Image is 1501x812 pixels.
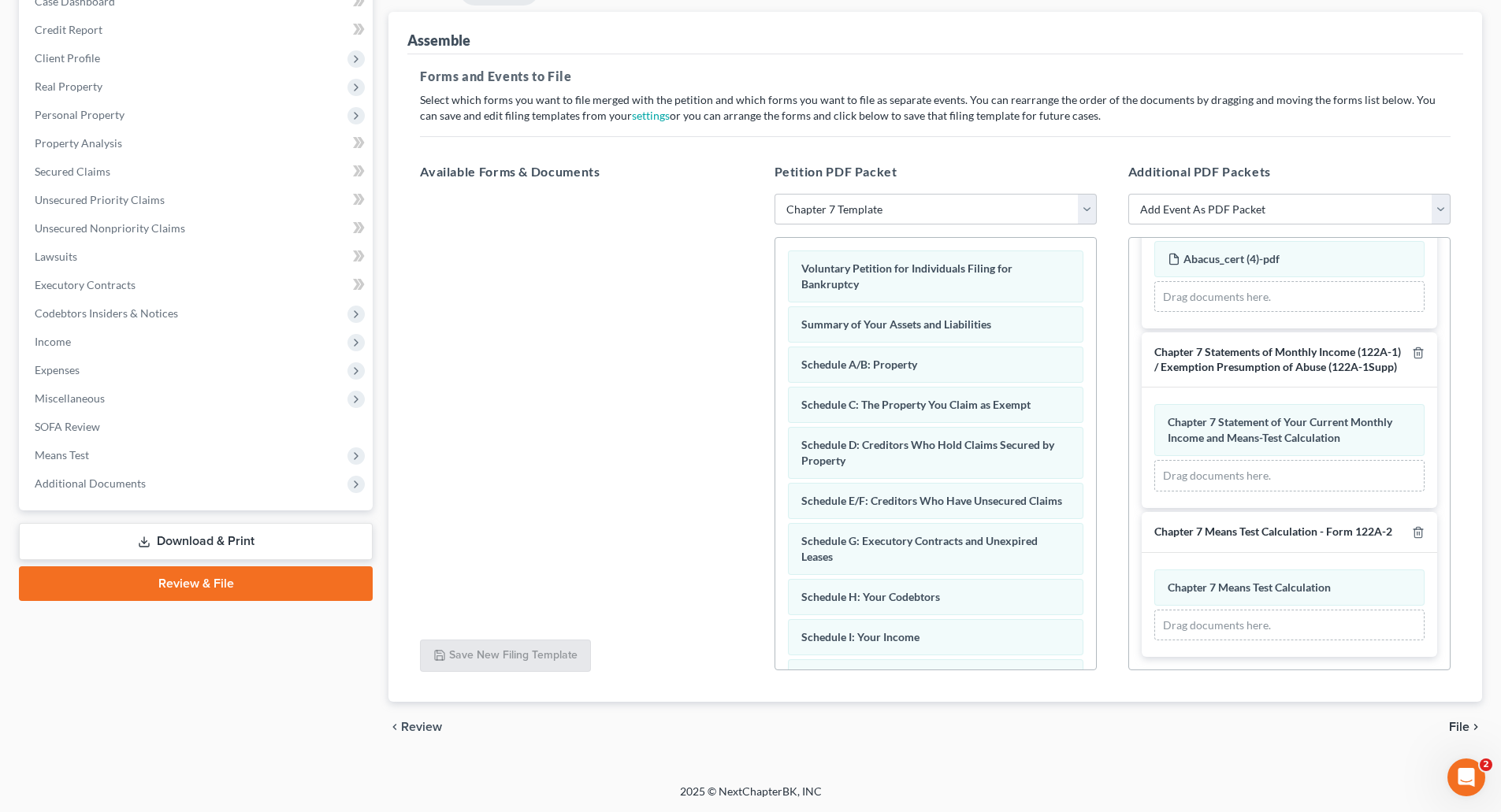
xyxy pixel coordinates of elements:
[420,92,1451,124] p: Select which forms you want to file merged with the petition and which forms you want to file as ...
[19,523,373,560] a: Download & Print
[1449,721,1469,733] span: File
[35,335,71,348] span: Income
[22,186,373,214] a: Unsecured Priority Claims
[801,534,1038,563] span: Schedule G: Executory Contracts and Unexpired Leases
[801,590,940,603] span: Schedule H: Your Codebtors
[1154,460,1425,491] div: Drag documents here.
[22,243,373,271] a: Lawsuits
[407,31,470,50] div: Assemble
[1168,580,1331,594] span: Chapter 7 Means Test Calculation
[632,109,670,122] a: settings
[35,80,102,93] span: Real Property
[22,16,373,44] a: Credit Report
[22,214,373,243] a: Unsecured Nonpriority Claims
[801,398,1031,411] span: Schedule C: The Property You Claim as Exempt
[35,193,165,206] span: Unsecured Priority Claims
[35,221,185,235] span: Unsecured Nonpriority Claims
[1154,345,1401,373] span: Chapter 7 Statements of Monthly Income (122A-1) / Exemption Presumption of Abuse (122A-1Supp)
[420,640,591,673] button: Save New Filing Template
[1183,252,1280,265] span: Abacus_cert (4)-pdf
[35,476,146,490] span: Additional Documents
[401,721,442,733] span: Review
[1154,610,1425,641] div: Drag documents here.
[22,271,373,299] a: Executory Contracts
[22,129,373,158] a: Property Analysis
[1447,758,1485,796] iframe: Intercom live chat
[388,721,458,733] button: chevron_left Review
[775,164,897,179] span: Petition PDF Packet
[801,261,1012,291] span: Voluntary Petition for Individuals Filing for Bankruptcy
[35,363,80,376] span: Expenses
[801,494,1062,507] span: Schedule E/F: Creditors Who Have Unsecured Claims
[1480,758,1492,771] span: 2
[35,391,105,405] span: Miscellaneous
[420,162,742,181] h5: Available Forms & Documents
[1128,162,1451,181] h5: Additional PDF Packets
[35,108,124,121] span: Personal Property
[35,165,110,178] span: Secured Claims
[35,51,100,65] span: Client Profile
[801,358,917,371] span: Schedule A/B: Property
[388,721,401,733] i: chevron_left
[801,630,920,643] span: Schedule I: Your Income
[801,317,991,331] span: Summary of Your Assets and Liabilities
[1469,721,1482,733] i: chevron_right
[22,158,373,186] a: Secured Claims
[19,566,373,601] a: Review & File
[35,420,100,433] span: SOFA Review
[420,67,1451,86] h5: Forms and Events to File
[1154,525,1392,538] span: Chapter 7 Means Test Calculation - Form 122A-2
[35,23,102,36] span: Credit Report
[35,448,89,462] span: Means Test
[35,250,77,263] span: Lawsuits
[35,306,178,320] span: Codebtors Insiders & Notices
[302,784,1200,812] div: 2025 © NextChapterBK, INC
[35,278,136,291] span: Executory Contracts
[35,136,122,150] span: Property Analysis
[22,413,373,441] a: SOFA Review
[1154,281,1425,313] div: Drag documents here.
[1168,415,1392,444] span: Chapter 7 Statement of Your Current Monthly Income and Means-Test Calculation
[801,438,1054,467] span: Schedule D: Creditors Who Hold Claims Secured by Property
